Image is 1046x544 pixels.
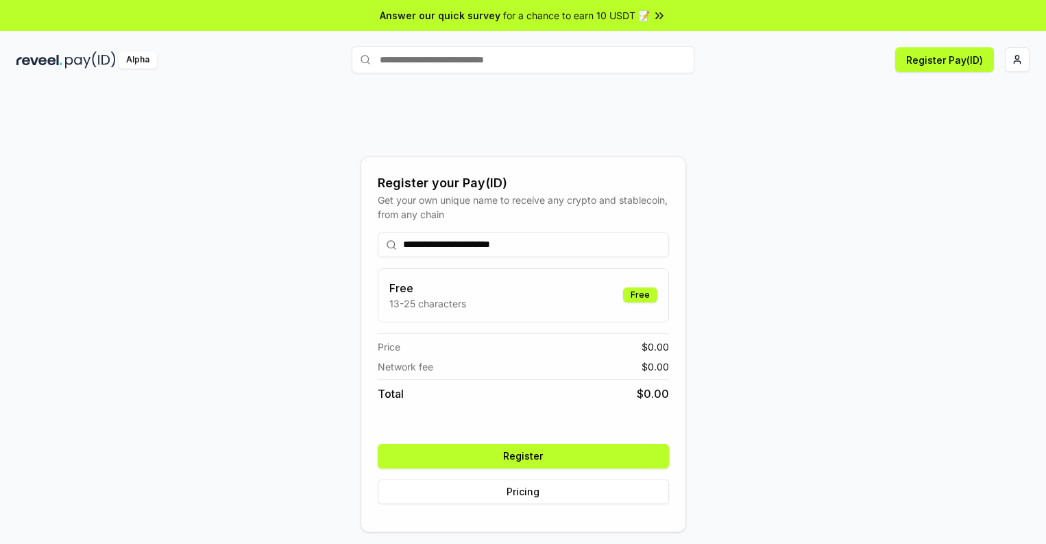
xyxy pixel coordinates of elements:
[16,51,62,69] img: reveel_dark
[119,51,157,69] div: Alpha
[503,8,650,23] span: for a chance to earn 10 USDT 📝
[895,47,994,72] button: Register Pay(ID)
[642,359,669,374] span: $ 0.00
[378,480,669,504] button: Pricing
[378,359,433,374] span: Network fee
[378,174,669,193] div: Register your Pay(ID)
[637,386,669,402] span: $ 0.00
[642,340,669,354] span: $ 0.00
[378,340,400,354] span: Price
[389,280,466,296] h3: Free
[623,287,657,303] div: Free
[389,296,466,311] p: 13-25 characters
[380,8,500,23] span: Answer our quick survey
[378,193,669,222] div: Get your own unique name to receive any crypto and stablecoin, from any chain
[378,444,669,469] button: Register
[378,386,404,402] span: Total
[65,51,116,69] img: pay_id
